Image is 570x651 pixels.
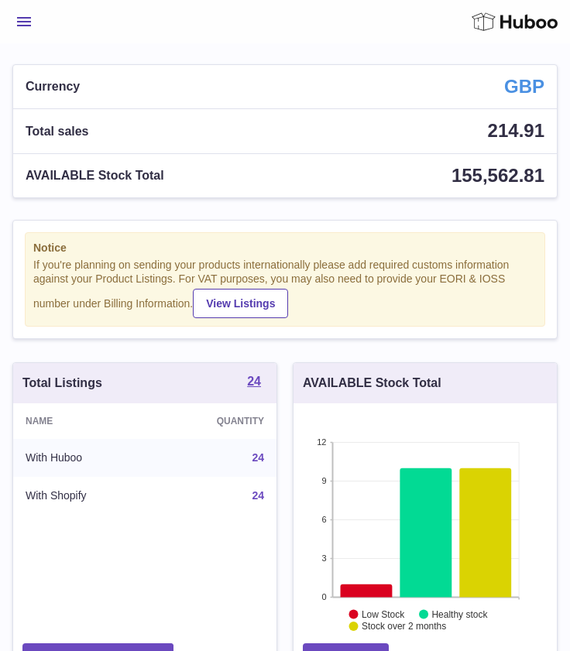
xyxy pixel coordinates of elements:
text: 12 [317,437,326,447]
span: 155,562.81 [452,165,544,186]
th: Quantity [156,403,276,439]
a: 24 [252,451,264,464]
h3: Total Listings [22,375,102,392]
text: 3 [321,553,326,563]
a: Total sales 214.91 [13,109,557,152]
strong: GBP [504,74,544,99]
text: Low Stock [362,608,405,619]
text: 0 [321,592,326,601]
h3: AVAILABLE Stock Total [303,375,441,392]
span: Currency [26,78,80,95]
td: With Huboo [13,439,156,477]
span: AVAILABLE Stock Total [26,167,164,184]
span: 214.91 [488,120,544,141]
text: Stock over 2 months [362,621,446,632]
a: 24 [247,375,261,391]
a: View Listings [193,289,288,318]
span: Total sales [26,123,89,140]
strong: Notice [33,241,537,255]
td: With Shopify [13,477,156,515]
a: 24 [252,489,264,502]
th: Name [13,403,156,439]
text: 9 [321,476,326,485]
div: If you're planning on sending your products internationally please add required customs informati... [33,258,537,318]
text: Healthy stock [431,608,488,619]
text: 6 [321,515,326,524]
strong: 24 [247,375,261,388]
a: AVAILABLE Stock Total 155,562.81 [13,154,557,197]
